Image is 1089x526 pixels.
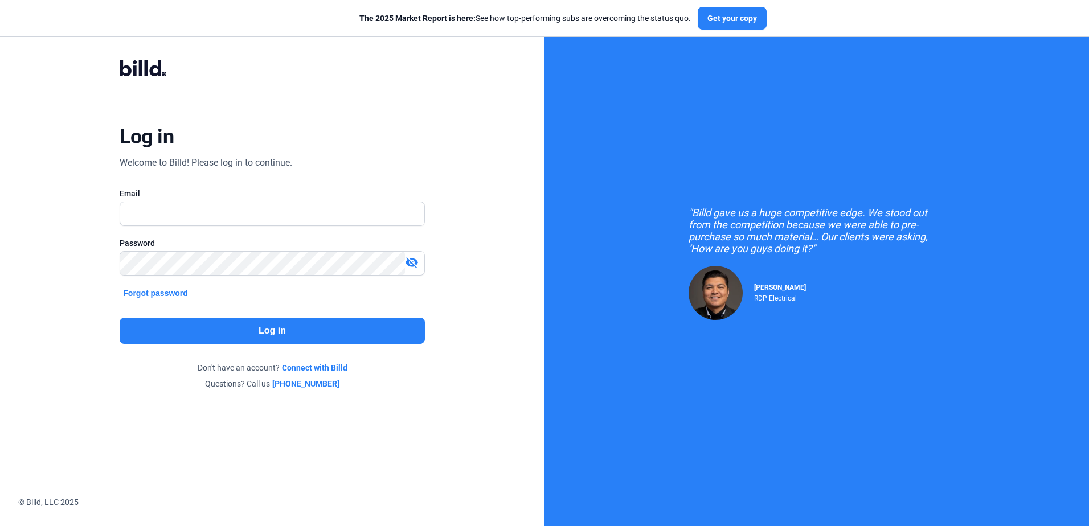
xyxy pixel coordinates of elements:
a: [PHONE_NUMBER] [272,378,339,389]
div: RDP Electrical [754,291,806,302]
div: Log in [120,124,174,149]
div: "Billd gave us a huge competitive edge. We stood out from the competition because we were able to... [689,207,945,254]
span: The 2025 Market Report is here: [359,14,476,23]
div: Don't have an account? [120,362,424,373]
a: Connect with Billd [282,362,347,373]
button: Forgot password [120,287,191,299]
div: See how top-performing subs are overcoming the status quo. [359,13,691,24]
button: Log in [120,318,424,344]
div: Password [120,237,424,249]
mat-icon: visibility_off [405,256,419,269]
div: Questions? Call us [120,378,424,389]
div: Email [120,188,424,199]
img: Raul Pacheco [689,266,743,320]
span: [PERSON_NAME] [754,283,806,291]
button: Get your copy [698,7,767,30]
div: Welcome to Billd! Please log in to continue. [120,156,292,170]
